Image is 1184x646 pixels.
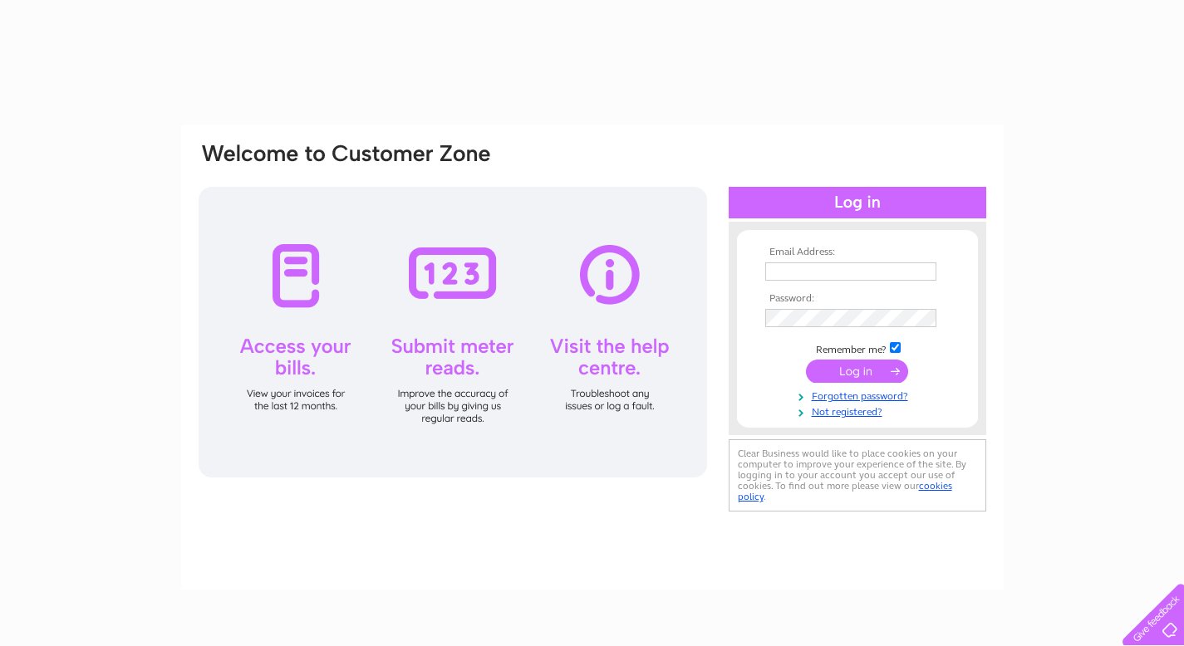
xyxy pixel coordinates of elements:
th: Email Address: [761,247,954,258]
div: Clear Business would like to place cookies on your computer to improve your experience of the sit... [729,439,986,511]
a: cookies policy [738,480,952,502]
th: Password: [761,293,954,305]
a: Not registered? [765,403,954,418]
input: Submit [806,360,908,383]
td: Remember me? [761,340,954,356]
a: Forgotten password? [765,387,954,403]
